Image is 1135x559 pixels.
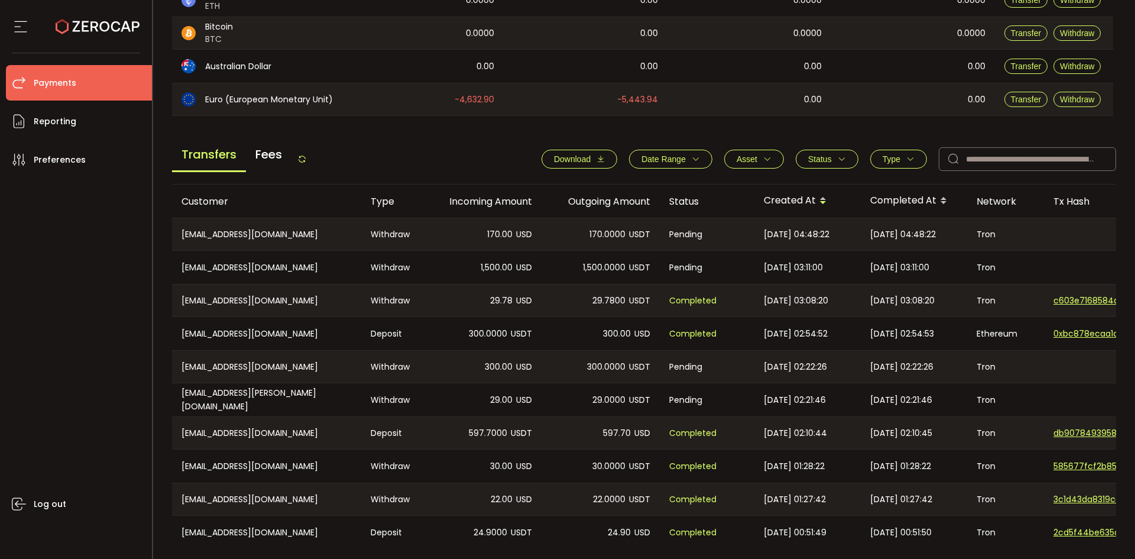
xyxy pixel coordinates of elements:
[640,27,658,40] span: 0.00
[967,195,1044,208] div: Network
[511,426,532,440] span: USDT
[737,154,757,164] span: Asset
[870,393,932,407] span: [DATE] 02:21:46
[957,27,985,40] span: 0.0000
[870,360,933,374] span: [DATE] 02:22:26
[592,460,625,473] span: 30.0000
[516,393,532,407] span: USD
[455,93,494,106] span: -4,632.90
[181,59,196,73] img: aud_portfolio.svg
[1004,59,1048,74] button: Transfer
[205,21,233,33] span: Bitcoin
[804,93,822,106] span: 0.00
[516,360,532,374] span: USD
[629,493,650,506] span: USDT
[511,526,532,539] span: USDT
[861,191,967,211] div: Completed At
[641,154,686,164] span: Date Range
[491,493,513,506] span: 22.00
[1011,62,1042,71] span: Transfer
[361,450,423,483] div: Withdraw
[764,360,827,374] span: [DATE] 02:22:26
[883,154,900,164] span: Type
[34,496,66,513] span: Log out
[361,285,423,316] div: Withdraw
[516,294,532,308] span: USD
[669,393,702,407] span: Pending
[172,138,246,172] span: Transfers
[516,261,532,274] span: USD
[487,228,513,241] span: 170.00
[592,393,625,407] span: 29.0000
[629,261,650,274] span: USDT
[172,218,361,250] div: [EMAIL_ADDRESS][DOMAIN_NAME]
[593,493,625,506] span: 22.0000
[603,327,631,341] span: 300.00
[361,218,423,250] div: Withdraw
[172,383,361,416] div: [EMAIL_ADDRESS][PERSON_NAME][DOMAIN_NAME]
[967,516,1044,549] div: Tron
[476,60,494,73] span: 0.00
[870,150,927,169] button: Type
[660,195,754,208] div: Status
[490,460,513,473] span: 30.00
[967,351,1044,383] div: Tron
[629,228,650,241] span: USDT
[870,261,929,274] span: [DATE] 03:11:00
[541,195,660,208] div: Outgoing Amount
[589,228,625,241] span: 170.0000
[603,426,631,440] span: 597.70
[592,294,625,308] span: 29.7800
[490,294,513,308] span: 29.78
[361,251,423,284] div: Withdraw
[361,483,423,515] div: Withdraw
[469,327,507,341] span: 300.0000
[967,417,1044,449] div: Tron
[967,285,1044,316] div: Tron
[361,383,423,416] div: Withdraw
[1060,62,1094,71] span: Withdraw
[669,493,716,506] span: Completed
[669,526,716,539] span: Completed
[583,261,625,274] span: 1,500.0000
[870,228,936,241] span: [DATE] 04:48:22
[172,195,361,208] div: Customer
[1053,92,1101,107] button: Withdraw
[1011,28,1042,38] span: Transfer
[481,261,513,274] span: 1,500.00
[764,327,828,341] span: [DATE] 02:54:52
[967,218,1044,250] div: Tron
[764,228,829,241] span: [DATE] 04:48:22
[361,516,423,549] div: Deposit
[764,526,826,539] span: [DATE] 00:51:49
[724,150,784,169] button: Asset
[669,360,702,374] span: Pending
[754,191,861,211] div: Created At
[764,294,828,308] span: [DATE] 03:08:20
[34,75,76,92] span: Payments
[870,460,931,473] span: [DATE] 01:28:22
[1076,502,1135,559] div: Chat Widget
[669,426,716,440] span: Completed
[172,285,361,316] div: [EMAIL_ADDRESS][DOMAIN_NAME]
[172,483,361,515] div: [EMAIL_ADDRESS][DOMAIN_NAME]
[793,27,822,40] span: 0.0000
[361,417,423,449] div: Deposit
[423,195,541,208] div: Incoming Amount
[968,60,985,73] span: 0.00
[1053,59,1101,74] button: Withdraw
[669,228,702,241] span: Pending
[172,417,361,449] div: [EMAIL_ADDRESS][DOMAIN_NAME]
[511,327,532,341] span: USDT
[181,92,196,106] img: eur_portfolio.svg
[629,393,650,407] span: USDT
[870,327,934,341] span: [DATE] 02:54:53
[1053,25,1101,41] button: Withdraw
[796,150,858,169] button: Status
[474,526,507,539] span: 24.9000
[967,317,1044,350] div: Ethereum
[205,60,271,73] span: Australian Dollar
[634,327,650,341] span: USD
[516,460,532,473] span: USD
[764,261,823,274] span: [DATE] 03:11:00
